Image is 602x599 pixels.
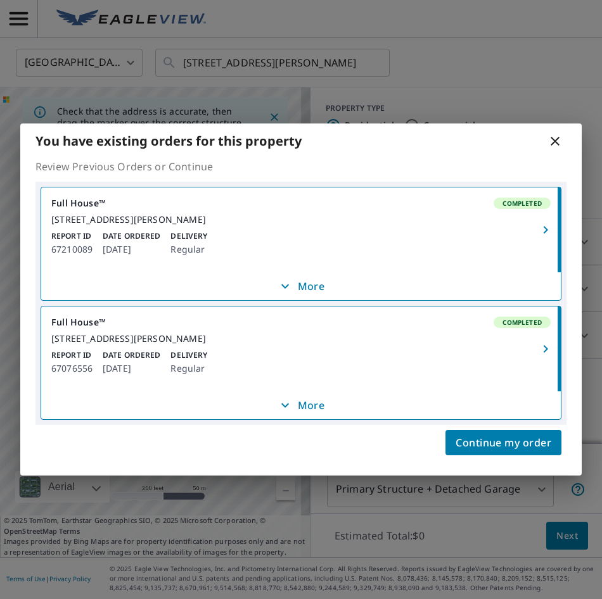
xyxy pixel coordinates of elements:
[51,350,93,361] p: Report ID
[51,242,93,257] p: 67210089
[41,391,561,419] button: More
[35,159,567,174] p: Review Previous Orders or Continue
[445,430,561,455] button: Continue my order
[51,214,551,225] div: [STREET_ADDRESS][PERSON_NAME]
[51,333,551,344] div: [STREET_ADDRESS][PERSON_NAME]
[495,199,549,208] span: Completed
[170,361,207,376] p: Regular
[51,230,93,242] p: Report ID
[495,318,549,327] span: Completed
[278,398,324,413] p: More
[456,434,551,451] span: Continue my order
[170,242,207,257] p: Regular
[51,317,551,328] div: Full House™
[103,242,160,257] p: [DATE]
[170,350,207,361] p: Delivery
[41,272,561,300] button: More
[51,198,551,209] div: Full House™
[103,361,160,376] p: [DATE]
[278,279,324,294] p: More
[170,230,207,242] p: Delivery
[51,361,93,376] p: 67076556
[41,187,561,272] a: Full House™Completed[STREET_ADDRESS][PERSON_NAME]Report ID67210089Date Ordered[DATE]DeliveryRegular
[35,132,302,149] b: You have existing orders for this property
[103,350,160,361] p: Date Ordered
[103,230,160,242] p: Date Ordered
[41,306,561,391] a: Full House™Completed[STREET_ADDRESS][PERSON_NAME]Report ID67076556Date Ordered[DATE]DeliveryRegular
